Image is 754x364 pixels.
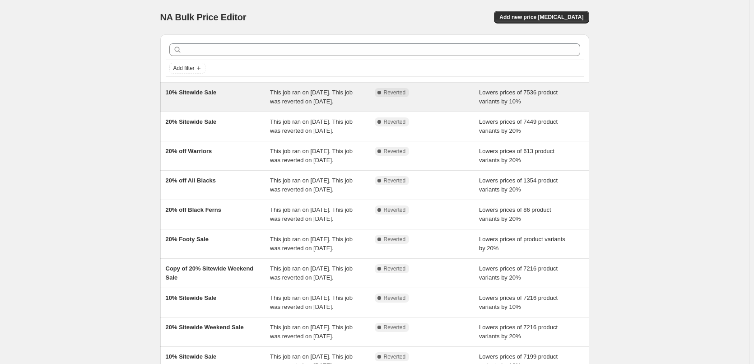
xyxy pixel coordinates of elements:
[384,148,406,155] span: Reverted
[270,324,353,340] span: This job ran on [DATE]. This job was reverted on [DATE].
[160,12,247,22] span: NA Bulk Price Editor
[270,294,353,310] span: This job ran on [DATE]. This job was reverted on [DATE].
[166,324,244,331] span: 20% Sitewide Weekend Sale
[270,265,353,281] span: This job ran on [DATE]. This job was reverted on [DATE].
[270,118,353,134] span: This job ran on [DATE]. This job was reverted on [DATE].
[384,324,406,331] span: Reverted
[479,236,565,252] span: Lowers prices of product variants by 20%
[384,265,406,272] span: Reverted
[270,177,353,193] span: This job ran on [DATE]. This job was reverted on [DATE].
[384,353,406,360] span: Reverted
[479,265,558,281] span: Lowers prices of 7216 product variants by 20%
[270,206,353,222] span: This job ran on [DATE]. This job was reverted on [DATE].
[166,353,217,360] span: 10% Sitewide Sale
[384,206,406,214] span: Reverted
[166,294,217,301] span: 10% Sitewide Sale
[479,294,558,310] span: Lowers prices of 7216 product variants by 10%
[384,118,406,126] span: Reverted
[479,148,554,163] span: Lowers prices of 613 product variants by 20%
[384,294,406,302] span: Reverted
[166,206,222,213] span: 20% off Black Ferns
[479,324,558,340] span: Lowers prices of 7216 product variants by 20%
[166,265,254,281] span: Copy of 20% Sitewide Weekend Sale
[270,236,353,252] span: This job ran on [DATE]. This job was reverted on [DATE].
[479,89,558,105] span: Lowers prices of 7536 product variants by 10%
[384,89,406,96] span: Reverted
[270,148,353,163] span: This job ran on [DATE]. This job was reverted on [DATE].
[479,118,558,134] span: Lowers prices of 7449 product variants by 20%
[173,65,195,72] span: Add filter
[479,177,558,193] span: Lowers prices of 1354 product variants by 20%
[166,236,209,243] span: 20% Footy Sale
[166,177,216,184] span: 20% off All Blacks
[479,206,551,222] span: Lowers prices of 86 product variants by 20%
[494,11,589,23] button: Add new price [MEDICAL_DATA]
[270,89,353,105] span: This job ran on [DATE]. This job was reverted on [DATE].
[166,118,217,125] span: 20% Sitewide Sale
[169,63,205,74] button: Add filter
[384,177,406,184] span: Reverted
[166,148,212,154] span: 20% off Warriors
[499,14,583,21] span: Add new price [MEDICAL_DATA]
[384,236,406,243] span: Reverted
[166,89,217,96] span: 10% Sitewide Sale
